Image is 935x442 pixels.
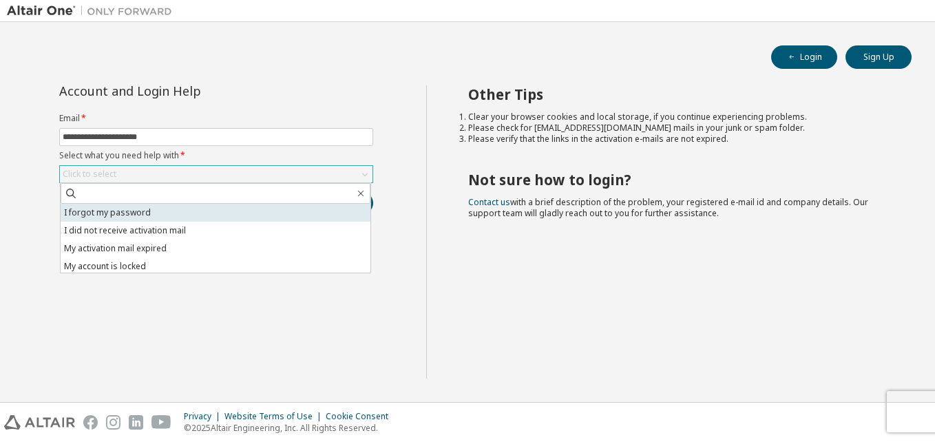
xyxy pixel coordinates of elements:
div: Account and Login Help [59,85,311,96]
div: Click to select [60,166,372,182]
div: Cookie Consent [326,411,397,422]
img: facebook.svg [83,415,98,430]
button: Sign Up [845,45,912,69]
div: Website Terms of Use [224,411,326,422]
label: Email [59,113,373,124]
h2: Other Tips [468,85,887,103]
div: Privacy [184,411,224,422]
img: altair_logo.svg [4,415,75,430]
p: © 2025 Altair Engineering, Inc. All Rights Reserved. [184,422,397,434]
span: with a brief description of the problem, your registered e-mail id and company details. Our suppo... [468,196,868,219]
img: Altair One [7,4,179,18]
li: I forgot my password [61,204,370,222]
li: Please check for [EMAIL_ADDRESS][DOMAIN_NAME] mails in your junk or spam folder. [468,123,887,134]
img: youtube.svg [151,415,171,430]
li: Clear your browser cookies and local storage, if you continue experiencing problems. [468,112,887,123]
label: Select what you need help with [59,150,373,161]
a: Contact us [468,196,510,208]
img: linkedin.svg [129,415,143,430]
div: Click to select [63,169,116,180]
img: instagram.svg [106,415,120,430]
h2: Not sure how to login? [468,171,887,189]
button: Login [771,45,837,69]
li: Please verify that the links in the activation e-mails are not expired. [468,134,887,145]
